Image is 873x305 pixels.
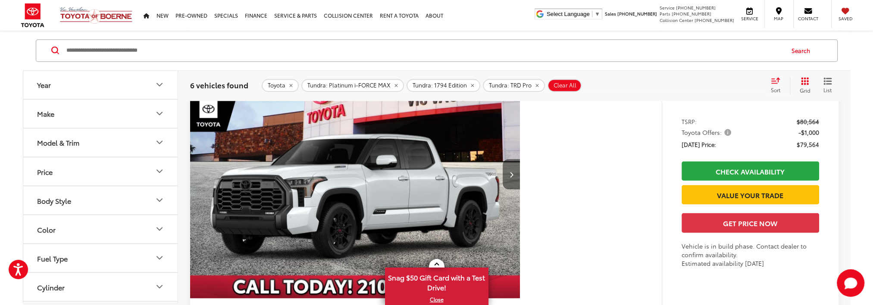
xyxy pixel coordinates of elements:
span: $80,564 [797,117,819,126]
span: Saved [836,16,855,22]
span: Contact [798,16,818,22]
span: Select Language [547,11,590,17]
span: Collision Center [660,17,693,23]
button: Grid View [790,77,817,94]
input: Search by Make, Model, or Keyword [66,40,783,61]
div: 2026 Toyota Tundra Platinum i-FORCE MAX 0 [190,50,521,298]
span: List [823,86,832,93]
span: Snag $50 Gift Card with a Test Drive! [386,268,488,295]
div: Model & Trim [37,138,79,146]
span: ▼ [595,11,600,17]
span: [PHONE_NUMBER] [672,10,711,17]
button: CylinderCylinder [23,273,178,301]
span: Sales [605,10,616,17]
div: Color [154,224,165,234]
button: remove Tundra: 1794%20Edition [407,79,480,92]
div: Body Style [37,196,71,204]
button: remove Tundra: Platinum%20i-FORCE%20MAX [301,79,404,92]
button: Search [783,40,823,61]
button: List View [817,77,839,94]
span: Parts [660,10,670,17]
div: Year [154,80,165,90]
span: Clear All [554,82,576,89]
span: -$1,000 [798,128,819,137]
div: Cylinder [154,282,165,292]
button: Get Price Now [682,213,819,232]
span: Tundra: TRD Pro [489,82,532,89]
button: Clear All [548,79,582,92]
div: Cylinder [37,283,65,291]
a: Select Language​ [547,11,600,17]
div: Color [37,225,56,233]
div: Price [154,166,165,177]
div: Fuel Type [154,253,165,263]
span: Tundra: 1794 Edition [413,82,467,89]
button: PricePrice [23,157,178,185]
span: Grid [800,87,810,94]
button: Model & TrimModel & Trim [23,128,178,156]
button: ColorColor [23,215,178,243]
img: 2026 Toyota Tundra Platinum i-FORCE MAX [190,50,521,299]
div: Make [37,109,54,118]
button: YearYear [23,71,178,99]
span: [DATE] Price: [682,140,716,149]
button: Next image [503,159,520,189]
div: Year [37,81,51,89]
button: Body StyleBody Style [23,186,178,214]
button: Select sort value [767,77,790,94]
div: Fuel Type [37,254,68,262]
span: Toyota [268,82,285,89]
button: Toyota Offers: [682,128,734,137]
div: Vehicle is in build phase. Contact dealer to confirm availability. Estimated availability [DATE] [682,241,819,267]
button: remove Toyota [262,79,299,92]
a: Check Availability [682,161,819,181]
a: 2026 Toyota Tundra Platinum i-FORCE MAX2026 Toyota Tundra Platinum i-FORCE MAX2026 Toyota Tundra ... [190,50,521,298]
span: Service [740,16,759,22]
span: Toyota Offers: [682,128,733,137]
span: Tundra: Platinum i-FORCE MAX [307,82,391,89]
span: [PHONE_NUMBER] [676,4,716,11]
button: Toggle Chat Window [837,269,864,297]
svg: Start Chat [837,269,864,297]
span: $79,564 [797,140,819,149]
span: Service [660,4,675,11]
span: TSRP: [682,117,697,126]
span: Less [742,94,753,102]
div: Price [37,167,53,175]
img: Vic Vaughan Toyota of Boerne [59,6,133,24]
div: Model & Trim [154,137,165,148]
a: Value Your Trade [682,185,819,204]
div: Body Style [154,195,165,205]
span: [PHONE_NUMBER] [695,17,734,23]
span: Sort [771,86,780,93]
button: MakeMake [23,100,178,128]
button: Fuel TypeFuel Type [23,244,178,272]
span: Map [769,16,788,22]
span: [PHONE_NUMBER] [617,10,657,17]
button: remove Tundra: TRD%20Pro [483,79,545,92]
div: Make [154,109,165,119]
span: 6 vehicles found [190,80,248,90]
